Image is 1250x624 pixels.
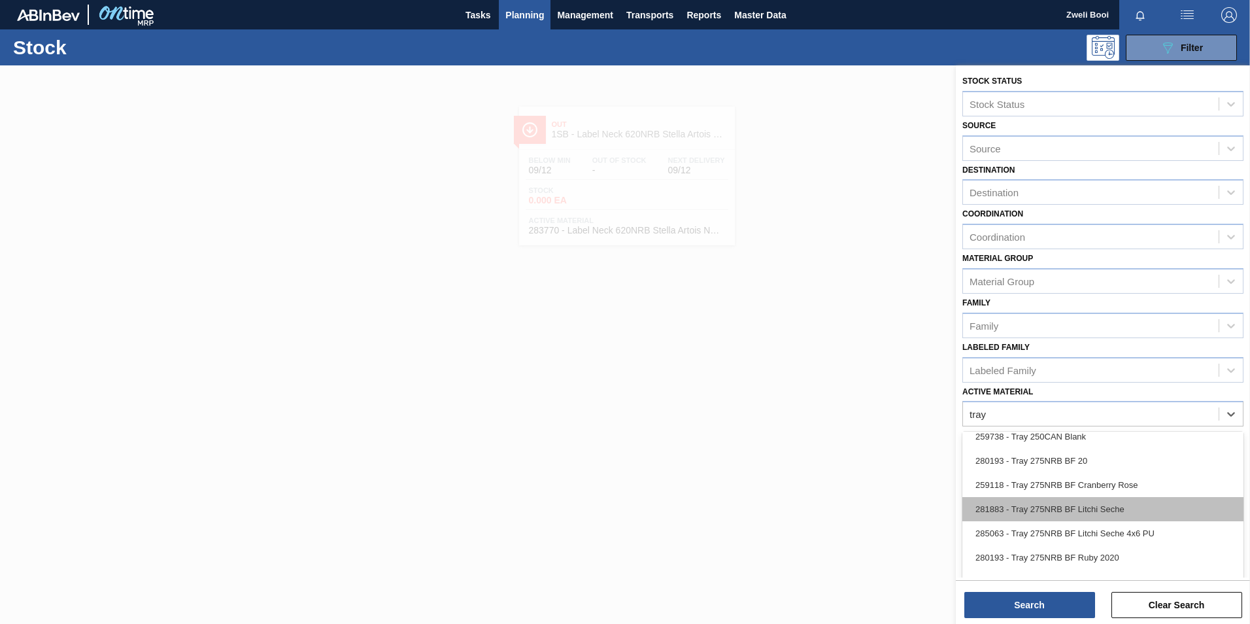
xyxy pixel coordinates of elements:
h1: Stock [13,40,209,55]
img: Logout [1221,7,1237,23]
div: 259738 - Tray 250CAN Blank [962,425,1243,449]
img: userActions [1179,7,1195,23]
label: Labeled Family [962,343,1030,352]
div: Stock Status [970,98,1024,109]
span: Transports [626,7,673,23]
div: Labeled Family [970,364,1036,375]
span: Management [557,7,613,23]
div: 281883 - Tray 275NRB BF Litchi Seche [962,497,1243,521]
label: Family [962,298,990,307]
label: Active Material [962,387,1033,396]
div: 285067 - Tray 275NRB BF Ruby 2020 4x6 PU [962,570,1243,594]
label: Source [962,121,996,130]
div: 259118 - Tray 275NRB BF Cranberry Rose [962,473,1243,497]
div: 285063 - Tray 275NRB BF Litchi Seche 4x6 PU [962,521,1243,546]
div: Coordination [970,232,1025,243]
span: Reports [686,7,721,23]
button: Filter [1126,35,1237,61]
span: Planning [505,7,544,23]
label: Coordination [962,209,1023,218]
span: Master Data [734,7,786,23]
div: 280193 - Tray 275NRB BF Ruby 2020 [962,546,1243,570]
div: 280193 - Tray 275NRB BF 20 [962,449,1243,473]
div: Material Group [970,275,1034,286]
button: Notifications [1119,6,1161,24]
span: Tasks [464,7,492,23]
label: Stock Status [962,77,1022,86]
div: Family [970,320,998,331]
div: Destination [970,187,1019,198]
label: Material Group [962,254,1033,263]
img: TNhmsLtSVTkK8tSr43FrP2fwEKptu5GPRR3wAAAABJRU5ErkJggg== [17,9,80,21]
div: Programming: no user selected [1087,35,1119,61]
span: Filter [1181,43,1203,53]
div: Source [970,143,1001,154]
label: Destination [962,165,1015,175]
